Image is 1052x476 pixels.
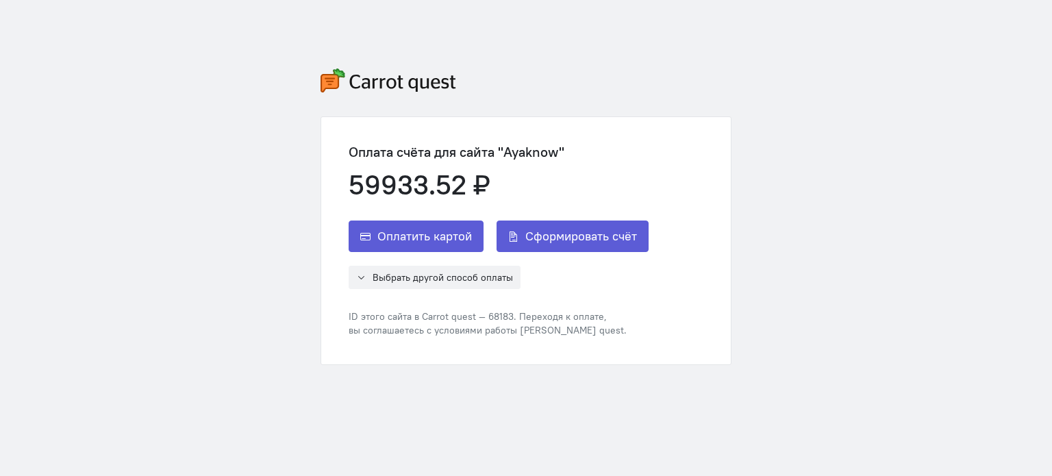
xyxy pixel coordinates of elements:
span: Сформировать счёт [525,228,637,245]
button: Выбрать другой способ оплаты [349,266,521,289]
span: Оплатить картой [377,228,472,245]
button: Сформировать счёт [497,221,649,252]
div: ID этого сайта в Carrot quest — 68183. Переходя к оплате, вы соглашаетесь с условиями работы [PER... [349,310,649,337]
div: 59933.52 ₽ [349,170,649,200]
span: Выбрать другой способ оплаты [373,271,513,284]
div: Оплата счёта для сайта "Ayaknow" [349,145,649,160]
img: carrot-quest-logo.svg [321,68,456,92]
button: Оплатить картой [349,221,484,252]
